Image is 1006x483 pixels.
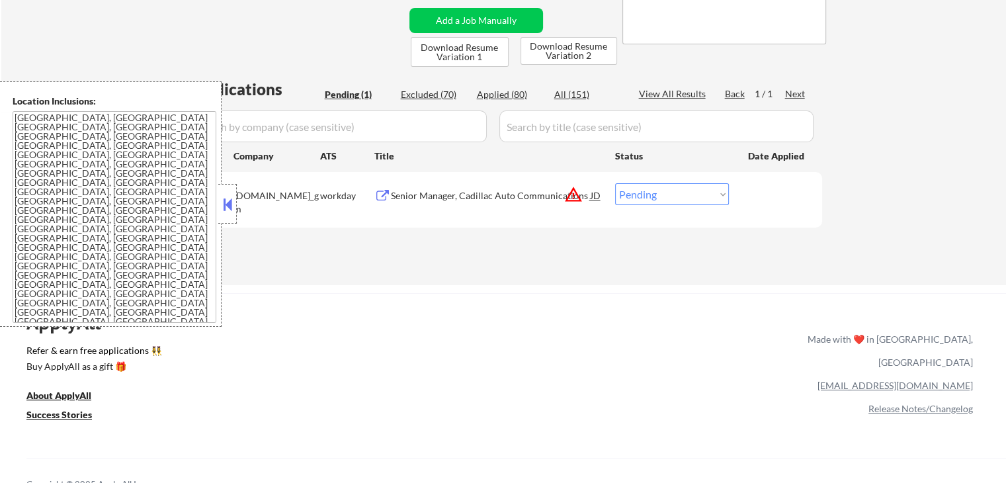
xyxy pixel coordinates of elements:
div: Buy ApplyAll as a gift 🎁 [26,362,159,371]
div: Date Applied [748,150,806,163]
div: View All Results [639,87,710,101]
div: Pending (1) [325,88,391,101]
div: Next [785,87,806,101]
div: Company [233,150,320,163]
div: workday [320,189,374,202]
div: Excluded (70) [401,88,467,101]
u: Success Stories [26,409,92,420]
div: Applied (80) [477,88,543,101]
a: About ApplyAll [26,389,110,406]
div: Back [725,87,746,101]
a: Success Stories [26,408,110,425]
div: Applications [189,81,320,97]
div: Senior Manager, Cadillac Auto Communications [391,189,591,202]
u: About ApplyAll [26,390,91,401]
button: Download Resume Variation 2 [521,37,617,65]
input: Search by title (case sensitive) [499,110,814,142]
div: Status [615,144,729,167]
div: Title [374,150,603,163]
button: Download Resume Variation 1 [411,37,509,67]
div: 1 / 1 [755,87,785,101]
div: Made with ❤️ in [GEOGRAPHIC_DATA], [GEOGRAPHIC_DATA] [802,328,973,374]
div: [DOMAIN_NAME]_gm [233,189,320,215]
div: JD [589,183,603,207]
div: ATS [320,150,374,163]
div: All (151) [554,88,620,101]
a: Release Notes/Changelog [868,403,973,414]
button: Add a Job Manually [409,8,543,33]
input: Search by company (case sensitive) [189,110,487,142]
a: Refer & earn free applications 👯‍♀️ [26,346,531,360]
a: Buy ApplyAll as a gift 🎁 [26,360,159,376]
button: warning_amber [564,185,583,204]
div: Location Inclusions: [13,95,216,108]
div: ApplyAll [26,312,116,334]
a: [EMAIL_ADDRESS][DOMAIN_NAME] [817,380,973,391]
